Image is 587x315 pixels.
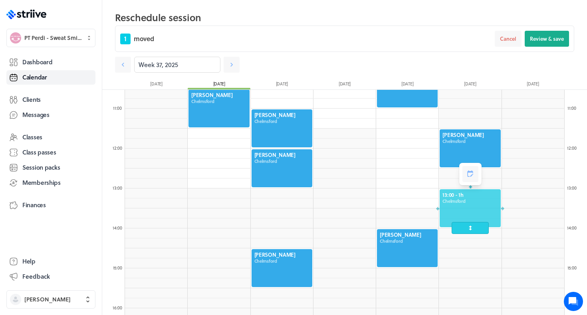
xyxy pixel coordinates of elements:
span: Cancel [500,35,516,42]
span: :00 [116,105,122,111]
span: PT Perdi - Sweat Smile Succeed [24,34,81,42]
span: Help [22,257,36,265]
div: 11 [109,105,125,111]
h2: Reschedule session [115,10,574,26]
div: [DATE] [502,81,564,89]
span: New conversation [52,98,96,104]
a: Calendar [6,70,95,85]
div: 13 [564,185,580,191]
div: [DATE] [439,81,502,89]
span: [PERSON_NAME] [380,231,435,238]
input: Search articles [23,137,143,153]
button: New conversation [12,93,147,109]
div: 15 [109,265,125,271]
span: Chelmsford [191,98,246,105]
span: Chelmsford [254,118,309,125]
a: Dashboard [6,55,95,69]
span: Class passes [22,148,56,157]
span: Review & save [530,35,564,42]
a: Messages [6,108,95,122]
span: Chelmsford [380,238,435,244]
iframe: gist-messenger-bubble-iframe [564,292,583,311]
p: Find an answer quickly [11,124,149,134]
span: Dashboard [22,58,52,66]
span: [PERSON_NAME] [442,131,498,139]
div: 16 [109,305,125,311]
div: [DATE] [125,81,188,89]
button: PT Perdi - Sweat Smile SucceedPT Perdi - Sweat Smile Succeed [6,29,95,47]
span: Finances [22,201,46,209]
span: :00 [571,224,577,231]
span: :00 [117,224,122,231]
span: :00 [571,105,576,111]
div: 12 [564,145,580,151]
a: Classes [6,130,95,145]
button: Review & save [525,31,569,47]
button: Feedback [6,269,95,284]
div: 15 [564,265,580,271]
button: Cancel [495,31,522,47]
a: Finances [6,198,95,212]
span: :00 [117,304,122,311]
div: [DATE] [376,81,439,89]
span: Classes [22,133,42,141]
a: Session packs [6,160,95,175]
span: 1 [120,34,131,44]
span: Messages [22,111,50,119]
div: [DATE] [188,81,250,89]
span: Chelmsford [254,158,309,164]
div: 14 [109,225,125,231]
span: [PERSON_NAME] [191,91,246,99]
a: Memberships [6,176,95,190]
span: [PERSON_NAME] [254,111,309,119]
div: 14 [564,225,580,231]
span: [PERSON_NAME] [254,151,309,158]
img: PT Perdi - Sweat Smile Succeed [10,32,21,44]
span: :00 [116,264,122,271]
span: [PERSON_NAME] [254,251,309,258]
div: [DATE] [250,81,313,89]
span: Feedback [22,272,50,281]
button: [PERSON_NAME] [6,290,95,309]
h1: Hi [PERSON_NAME] [12,39,148,52]
a: Help [6,254,95,269]
span: Clients [22,95,41,104]
span: [PERSON_NAME] [24,295,71,303]
div: 12 [109,145,125,151]
span: :00 [571,145,577,151]
span: Session packs [22,163,60,172]
a: Clients [6,93,95,107]
span: :00 [117,145,122,151]
span: Chelmsford [254,258,309,264]
h2: We're here to help. Ask us anything! [12,53,148,79]
input: YYYY-M-D [134,57,220,73]
div: [DATE] [313,81,376,89]
div: 11 [564,105,580,111]
span: moved [134,34,154,44]
span: :00 [571,184,577,191]
span: :00 [571,264,576,271]
span: Calendar [22,73,47,81]
div: 13 [109,185,125,191]
span: :00 [117,184,122,191]
span: Memberships [22,178,61,187]
span: Chelmsford [442,138,498,145]
a: Class passes [6,145,95,160]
